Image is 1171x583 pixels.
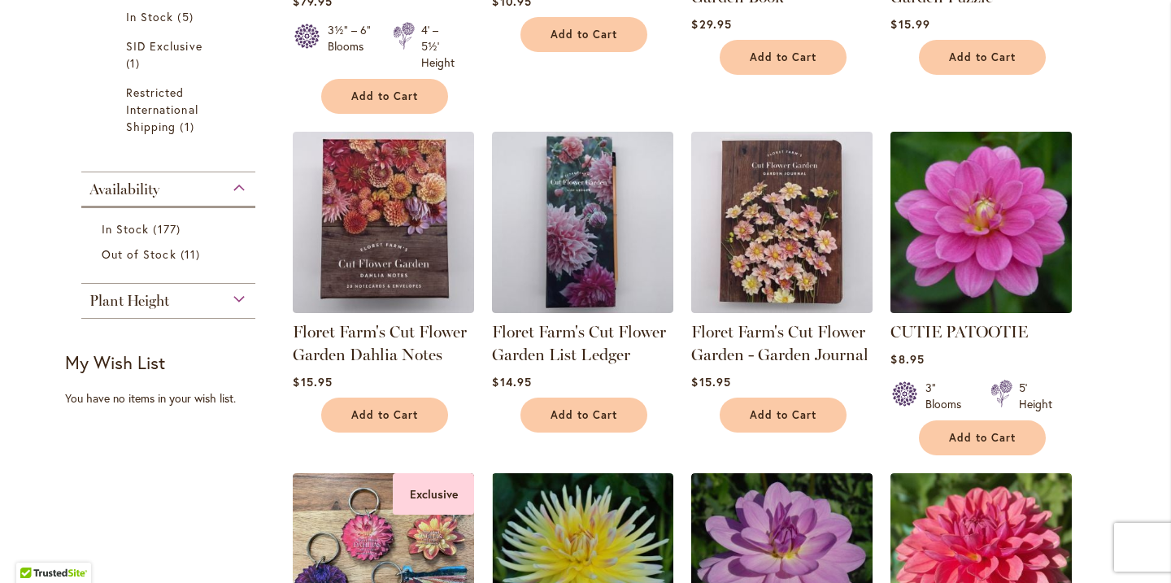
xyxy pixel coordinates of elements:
[181,246,204,263] span: 11
[551,28,617,41] span: Add to Cart
[890,16,929,32] span: $15.99
[720,398,847,433] button: Add to Cart
[177,8,197,25] span: 5
[691,16,731,32] span: $29.95
[126,85,198,134] span: Restricted International Shipping
[551,408,617,422] span: Add to Cart
[421,22,455,71] div: 4' – 5½' Height
[890,351,924,367] span: $8.95
[750,408,816,422] span: Add to Cart
[492,132,673,313] img: Floret Farm's Cut Flower Garden List Ledger - FRONT
[691,374,730,389] span: $15.95
[720,40,847,75] button: Add to Cart
[126,37,215,72] a: SID Exclusive
[180,118,198,135] span: 1
[919,40,1046,75] button: Add to Cart
[126,38,202,54] span: SID Exclusive
[126,84,215,135] a: Restricted International Shipping
[890,301,1072,316] a: CUTIE PATOOTIE
[492,322,666,364] a: Floret Farm's Cut Flower Garden List Ledger
[520,398,647,433] button: Add to Cart
[321,398,448,433] button: Add to Cart
[351,408,418,422] span: Add to Cart
[492,301,673,316] a: Floret Farm's Cut Flower Garden List Ledger - FRONT
[1019,380,1052,412] div: 5' Height
[65,350,165,374] strong: My Wish List
[293,374,332,389] span: $15.95
[126,9,173,24] span: In Stock
[89,292,169,310] span: Plant Height
[949,50,1016,64] span: Add to Cart
[89,181,159,198] span: Availability
[691,301,873,316] a: Floret Farm's Cut Flower Garden - Garden Journal - FRONT
[293,322,467,364] a: Floret Farm's Cut Flower Garden Dahlia Notes
[102,246,239,263] a: Out of Stock 11
[919,420,1046,455] button: Add to Cart
[328,22,373,71] div: 3½" – 6" Blooms
[126,54,144,72] span: 1
[126,8,215,25] a: In Stock
[351,89,418,103] span: Add to Cart
[886,127,1077,317] img: CUTIE PATOOTIE
[321,79,448,114] button: Add to Cart
[492,374,531,389] span: $14.95
[102,246,176,262] span: Out of Stock
[293,301,474,316] a: Floret Farm's Cut Flower Garden Dahlia Notes - FRONT
[520,17,647,52] button: Add to Cart
[691,322,868,364] a: Floret Farm's Cut Flower Garden - Garden Journal
[949,431,1016,445] span: Add to Cart
[691,132,873,313] img: Floret Farm's Cut Flower Garden - Garden Journal - FRONT
[153,220,184,237] span: 177
[65,390,282,407] div: You have no items in your wish list.
[393,473,474,515] div: Exclusive
[750,50,816,64] span: Add to Cart
[293,132,474,313] img: Floret Farm's Cut Flower Garden Dahlia Notes - FRONT
[890,322,1028,342] a: CUTIE PATOOTIE
[102,221,149,237] span: In Stock
[925,380,971,412] div: 3" Blooms
[102,220,239,237] a: In Stock 177
[12,525,58,571] iframe: Launch Accessibility Center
